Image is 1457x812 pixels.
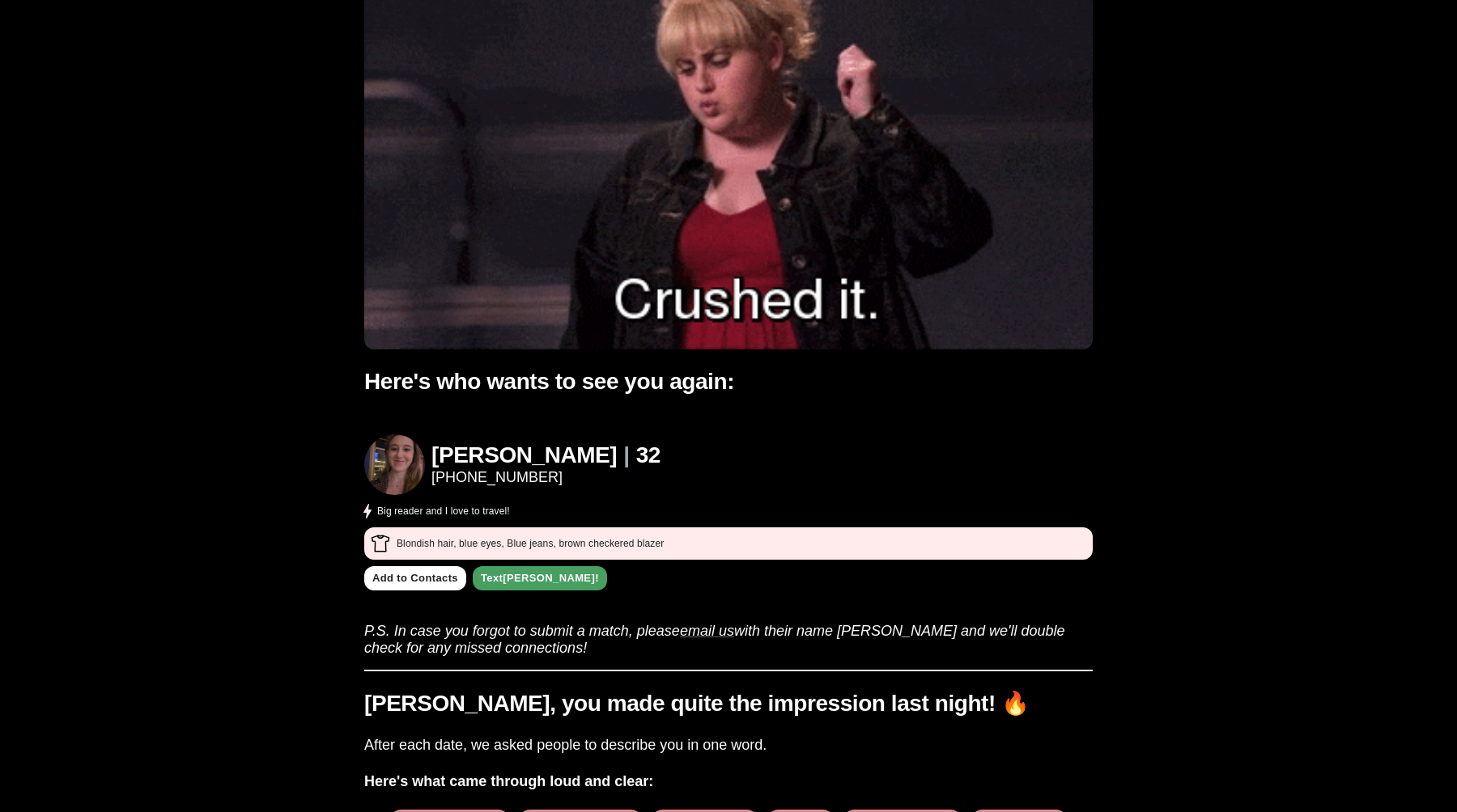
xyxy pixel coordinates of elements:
h1: 32 [636,442,661,469]
img: Emma S. [364,434,425,495]
i: P.S. In case you forgot to submit a match, please with their name [PERSON_NAME] and we'll double ... [364,623,1065,656]
a: Text[PERSON_NAME]! [473,566,607,591]
a: [PHONE_NUMBER] [431,469,661,486]
h1: | [623,442,629,469]
a: Add to Contacts [364,566,466,591]
h1: [PERSON_NAME], you made quite the impression last night! 🔥 [364,691,1093,717]
h3: After each date, we asked people to describe you in one word. [364,737,1093,754]
p: Blondish hair, blue eyes , Blue jeans, brown checkered blazer [397,536,664,551]
h1: [PERSON_NAME] [431,442,617,469]
h3: Here's what came through loud and clear: [364,773,1093,790]
a: email us [680,623,734,639]
p: Big reader and I love to travel! [377,504,510,518]
h1: Here's who wants to see you again: [364,369,1093,395]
